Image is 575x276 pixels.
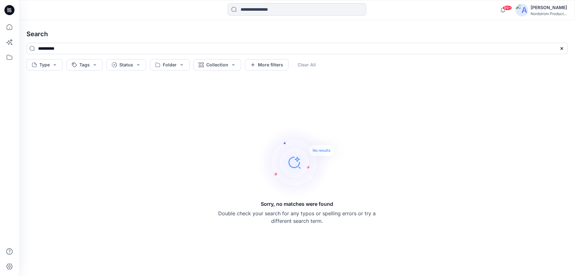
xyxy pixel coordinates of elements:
span: 99+ [503,5,512,10]
img: avatar [515,4,528,16]
button: Status [106,59,146,70]
h4: Search [21,25,572,43]
button: Tags [66,59,103,70]
button: Type [26,59,63,70]
button: Folder [150,59,190,70]
div: Nordstrom Product... [531,11,567,16]
div: [PERSON_NAME] [531,4,567,11]
h5: Sorry, no matches were found [261,200,333,208]
button: More filters [245,59,288,70]
p: Double check your search for any typos or spelling errors or try a different search term. [218,210,376,225]
img: Sorry, no matches were found [258,125,346,200]
button: Collection [193,59,241,70]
